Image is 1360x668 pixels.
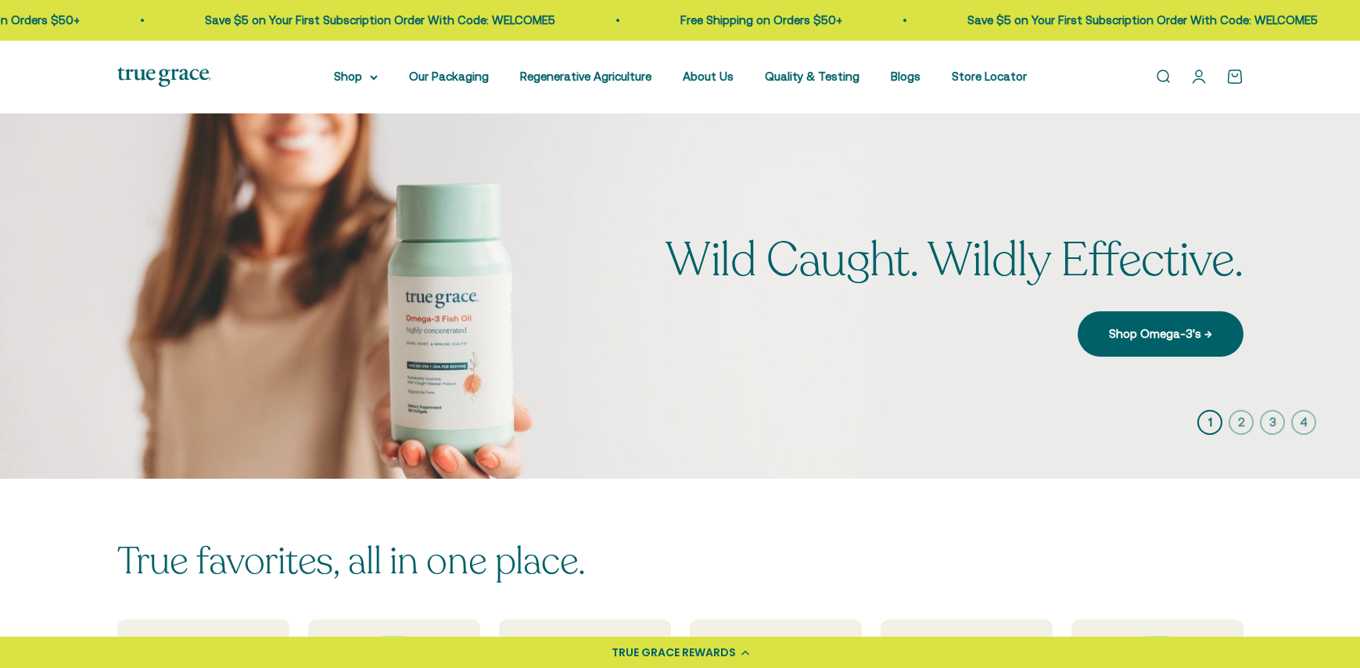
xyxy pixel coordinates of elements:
a: Quality & Testing [765,70,859,83]
button: 1 [1197,410,1222,435]
a: About Us [683,70,734,83]
a: Blogs [891,70,920,83]
button: 3 [1260,410,1285,435]
split-lines: Wild Caught. Wildly Effective. [666,228,1243,293]
p: Save $5 on Your First Subscription Order With Code: WELCOME5 [966,11,1316,30]
button: 2 [1229,410,1254,435]
a: Store Locator [952,70,1027,83]
summary: Shop [334,67,378,86]
a: Free Shipping on Orders $50+ [679,13,841,27]
a: Regenerative Agriculture [520,70,651,83]
div: TRUE GRACE REWARDS [612,645,736,661]
button: 4 [1291,410,1316,435]
p: Save $5 on Your First Subscription Order With Code: WELCOME5 [203,11,554,30]
a: Shop Omega-3's → [1078,311,1243,357]
split-lines: True favorites, all in one place. [117,536,586,587]
a: Our Packaging [409,70,489,83]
